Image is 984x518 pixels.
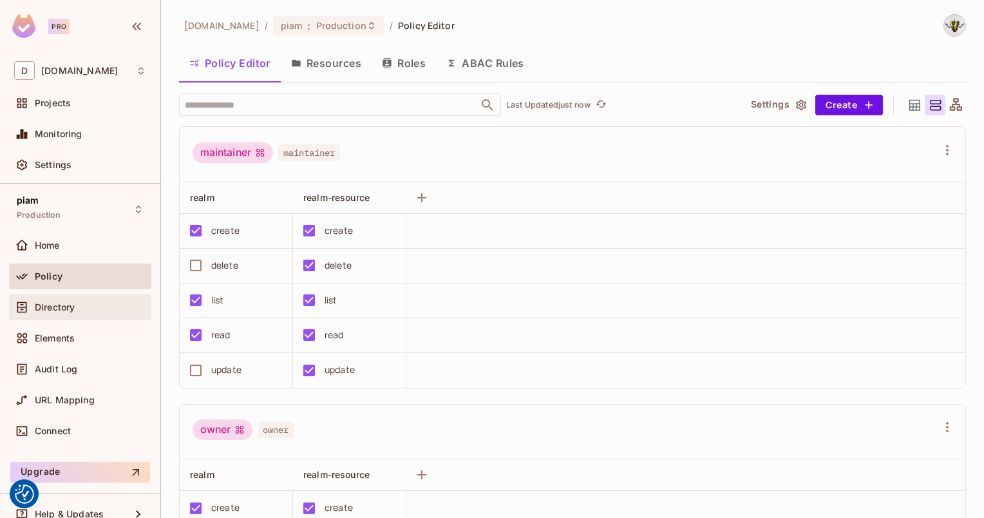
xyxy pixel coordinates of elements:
span: the active workspace [184,19,260,32]
span: Elements [35,333,75,343]
span: realm [190,469,214,480]
span: Production [17,210,61,220]
span: realm [190,192,214,203]
button: ABAC Rules [436,47,535,79]
div: list [211,293,224,307]
button: Policy Editor [179,47,281,79]
span: Monitoring [35,129,82,139]
button: Consent Preferences [15,484,34,504]
span: : [307,21,311,31]
div: create [325,501,353,515]
span: Workspace: datev.de [41,66,118,76]
button: Roles [372,47,436,79]
span: Projects [35,98,71,108]
span: URL Mapping [35,395,95,405]
span: Production [316,19,366,32]
div: owner [193,419,252,440]
img: SReyMgAAAABJRU5ErkJggg== [12,14,35,38]
div: update [325,363,355,377]
span: Policy [35,271,62,282]
button: refresh [593,97,609,113]
div: delete [325,258,352,273]
div: create [211,501,240,515]
button: Create [815,95,883,115]
div: delete [211,258,238,273]
button: Open [478,96,497,114]
button: Resources [281,47,372,79]
div: maintainer [193,142,273,163]
div: create [211,224,240,238]
span: D [14,61,35,80]
img: Hartmann, Patrick [944,15,965,36]
div: create [325,224,353,238]
li: / [265,19,268,32]
span: owner [258,421,294,438]
div: update [211,363,241,377]
span: piam [17,195,39,206]
p: Last Updated just now [506,100,591,110]
span: refresh [596,99,607,111]
span: Policy Editor [398,19,455,32]
div: Pro [48,19,70,34]
img: Revisit consent button [15,484,34,504]
span: piam [281,19,303,32]
span: Audit Log [35,364,77,374]
button: Settings [746,95,810,115]
span: Settings [35,160,71,170]
div: read [211,328,231,342]
button: Upgrade [10,462,150,483]
span: Click to refresh data [591,97,609,113]
li: / [390,19,393,32]
span: Connect [35,426,71,436]
div: read [325,328,344,342]
span: Home [35,240,60,251]
span: maintainer [278,144,340,161]
div: list [325,293,337,307]
span: Directory [35,302,75,312]
span: realm-resource [303,469,370,480]
span: realm-resource [303,192,370,203]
